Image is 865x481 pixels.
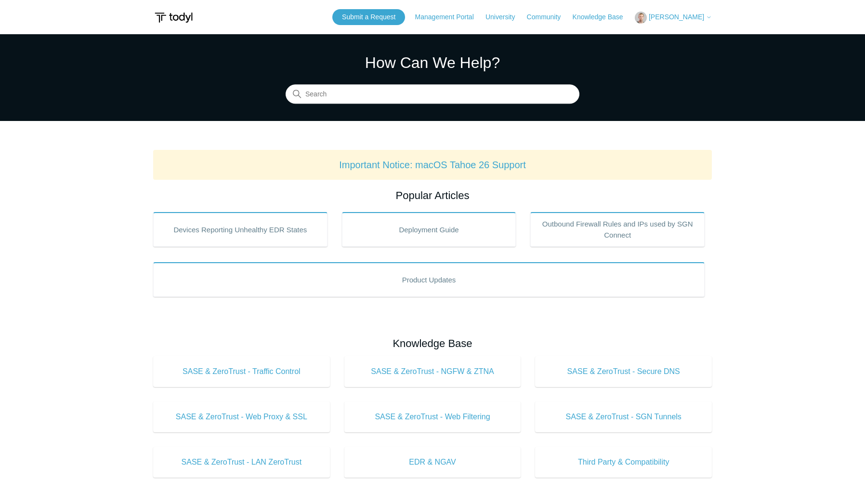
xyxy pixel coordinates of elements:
span: SASE & ZeroTrust - Web Filtering [359,411,507,423]
a: Knowledge Base [573,12,633,22]
span: SASE & ZeroTrust - Traffic Control [168,366,315,377]
a: Management Portal [415,12,484,22]
a: SASE & ZeroTrust - Web Filtering [344,401,521,432]
img: Todyl Support Center Help Center home page [153,9,194,27]
span: SASE & ZeroTrust - Secure DNS [550,366,697,377]
a: SASE & ZeroTrust - SGN Tunnels [535,401,712,432]
a: Deployment Guide [342,212,516,247]
span: SASE & ZeroTrust - LAN ZeroTrust [168,456,315,468]
a: SASE & ZeroTrust - NGFW & ZTNA [344,356,521,387]
span: SASE & ZeroTrust - SGN Tunnels [550,411,697,423]
a: SASE & ZeroTrust - LAN ZeroTrust [153,447,330,478]
span: SASE & ZeroTrust - Web Proxy & SSL [168,411,315,423]
a: Community [527,12,571,22]
h2: Knowledge Base [153,335,712,351]
a: SASE & ZeroTrust - Web Proxy & SSL [153,401,330,432]
a: Product Updates [153,262,705,297]
a: Outbound Firewall Rules and IPs used by SGN Connect [530,212,705,247]
a: Devices Reporting Unhealthy EDR States [153,212,328,247]
input: Search [286,85,579,104]
span: [PERSON_NAME] [649,13,704,21]
button: [PERSON_NAME] [635,12,712,24]
a: University [485,12,524,22]
h1: How Can We Help? [286,51,579,74]
span: EDR & NGAV [359,456,507,468]
a: Submit a Request [332,9,405,25]
a: EDR & NGAV [344,447,521,478]
h2: Popular Articles [153,187,712,203]
a: SASE & ZeroTrust - Secure DNS [535,356,712,387]
a: Important Notice: macOS Tahoe 26 Support [339,160,526,170]
a: SASE & ZeroTrust - Traffic Control [153,356,330,387]
span: Third Party & Compatibility [550,456,697,468]
a: Third Party & Compatibility [535,447,712,478]
span: SASE & ZeroTrust - NGFW & ZTNA [359,366,507,377]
